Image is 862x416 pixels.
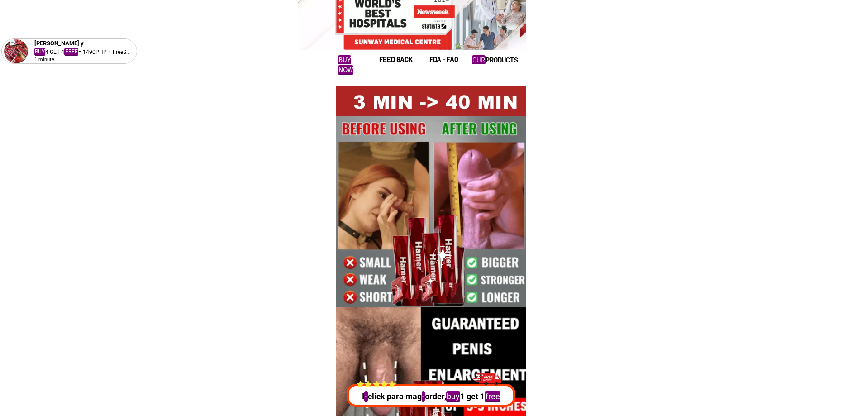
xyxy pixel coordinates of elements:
h1: fda - FAQ [429,54,480,65]
mark: - [364,391,367,402]
mark: buy [446,391,460,402]
p: I click para mag order, 1 get 1 [344,390,518,402]
h1: products [472,55,525,65]
mark: buy [338,55,351,64]
mark: now [338,65,353,74]
mark: - [421,391,424,402]
mark: our [472,55,486,64]
h1: feed back [379,54,428,65]
mark: free [485,391,500,402]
